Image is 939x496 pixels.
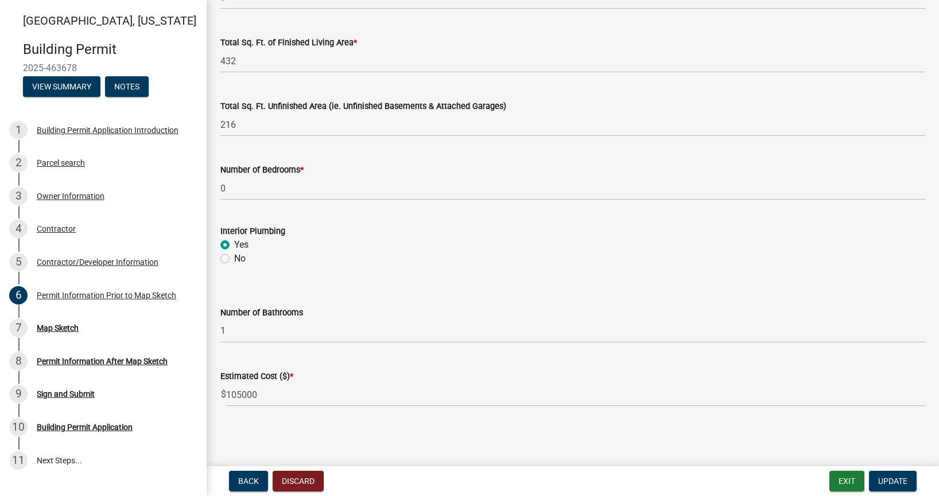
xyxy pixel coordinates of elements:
[37,159,85,167] div: Parcel search
[9,352,28,370] div: 8
[9,418,28,436] div: 10
[23,63,184,73] span: 2025-463678
[273,471,324,491] button: Discard
[37,192,104,200] div: Owner Information
[220,103,506,111] label: Total Sq. Ft. Unfinished Area (ie. Unfinished Basements & Attached Garages)
[37,390,95,398] div: Sign and Submit
[9,319,28,337] div: 7
[37,423,133,431] div: Building Permit Application
[878,477,907,486] span: Update
[234,238,249,252] label: Yes
[220,309,303,317] label: Number of Bathrooms
[869,471,917,491] button: Update
[220,166,304,174] label: Number of Bedrooms
[9,154,28,172] div: 2
[37,324,79,332] div: Map Sketch
[9,187,28,205] div: 3
[9,286,28,304] div: 6
[220,373,293,381] label: Estimated Cost ($)
[9,121,28,139] div: 1
[9,253,28,271] div: 5
[37,258,158,266] div: Contractor/Developer Information
[9,451,28,470] div: 11
[37,291,176,299] div: Permit Information Prior to Map Sketch
[37,126,179,134] div: Building Permit Application Introduction
[238,477,259,486] span: Back
[37,225,76,233] div: Contractor
[9,385,28,403] div: 9
[220,228,285,236] label: Interior Plumbing
[220,383,227,407] span: $
[105,83,149,92] wm-modal-confirm: Notes
[105,76,149,97] button: Notes
[37,357,168,365] div: Permit Information After Map Sketch
[23,41,197,58] h4: Building Permit
[9,220,28,238] div: 4
[23,83,100,92] wm-modal-confirm: Summary
[229,471,268,491] button: Back
[829,471,864,491] button: Exit
[23,76,100,97] button: View Summary
[23,14,196,28] span: [GEOGRAPHIC_DATA], [US_STATE]
[220,39,357,47] label: Total Sq. Ft. of Finished Living Area
[234,252,246,265] label: No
